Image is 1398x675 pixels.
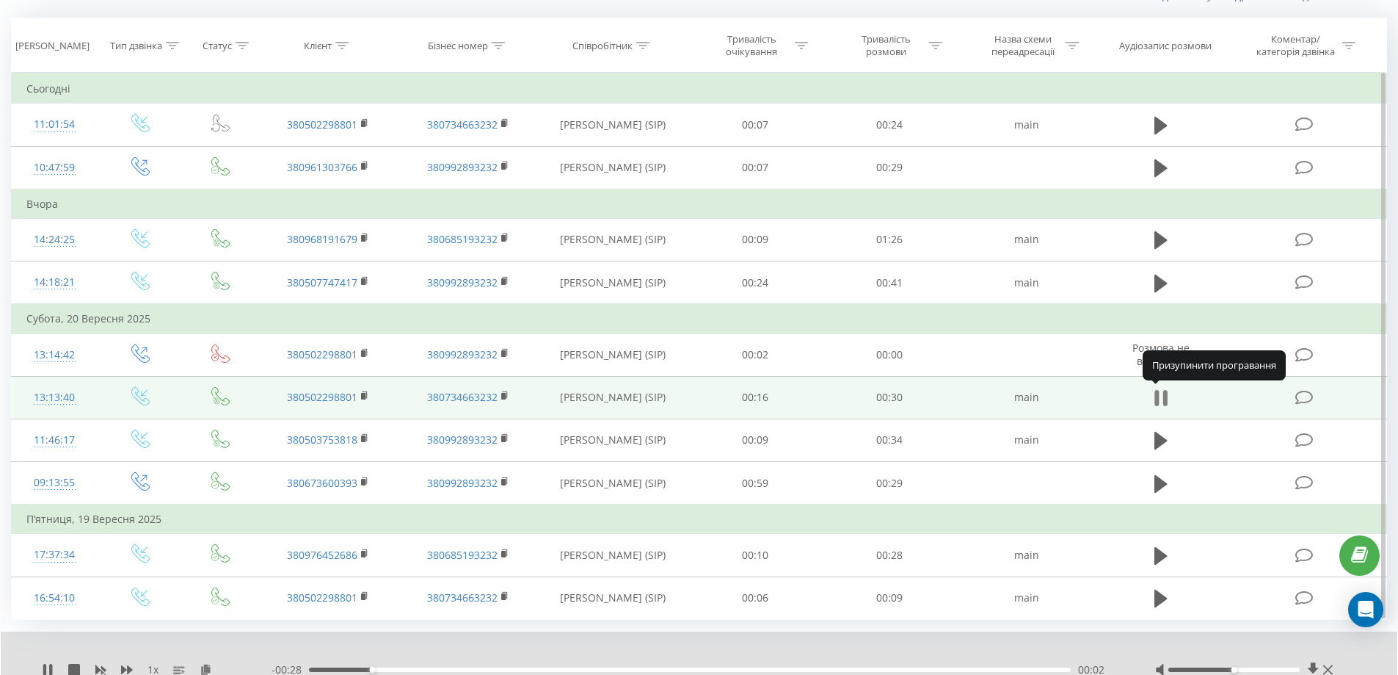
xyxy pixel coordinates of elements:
td: 00:09 [688,218,823,261]
td: main [956,261,1096,305]
td: [PERSON_NAME] (SIP) [538,333,688,376]
div: Accessibility label [1231,667,1237,673]
div: 13:13:40 [26,383,83,412]
td: 00:06 [688,577,823,619]
a: 380502298801 [287,347,357,361]
div: [PERSON_NAME] [15,40,90,52]
div: Open Intercom Messenger [1348,592,1383,627]
a: 380673600393 [287,476,357,490]
div: 16:54:10 [26,584,83,613]
td: [PERSON_NAME] (SIP) [538,104,688,146]
div: Назва схеми переадресації [983,33,1062,58]
a: 380968191679 [287,232,357,246]
td: 00:24 [823,104,957,146]
a: 380685193232 [427,548,498,562]
div: Тип дзвінка [110,40,162,52]
a: 380734663232 [427,118,498,131]
a: 380734663232 [427,390,498,404]
td: 00:00 [823,333,957,376]
td: 00:59 [688,462,823,505]
a: 380685193232 [427,232,498,246]
td: Сьогодні [12,74,1387,104]
a: 380502298801 [287,118,357,131]
a: 380507747417 [287,275,357,289]
td: [PERSON_NAME] (SIP) [538,462,688,505]
td: П’ятниця, 19 Вересня 2025 [12,505,1387,534]
td: 00:28 [823,534,957,577]
a: 380961303766 [287,160,357,174]
td: 00:07 [688,104,823,146]
td: 00:16 [688,376,823,419]
a: 380502298801 [287,390,357,404]
td: Вчора [12,189,1387,219]
a: 380992893232 [427,433,498,447]
td: 00:29 [823,462,957,505]
td: main [956,419,1096,461]
div: 14:18:21 [26,268,83,297]
div: Співробітник [572,40,633,52]
div: Статус [203,40,232,52]
td: [PERSON_NAME] (SIP) [538,261,688,305]
div: 14:24:25 [26,225,83,254]
div: 13:14:42 [26,341,83,369]
td: main [956,104,1096,146]
div: Бізнес номер [428,40,488,52]
div: Призупинити програвання [1143,350,1286,380]
a: 380992893232 [427,275,498,289]
div: 10:47:59 [26,154,83,182]
td: [PERSON_NAME] (SIP) [538,577,688,619]
td: main [956,218,1096,261]
a: 380976452686 [287,548,357,562]
div: Аудіозапис розмови [1119,40,1212,52]
div: 11:01:54 [26,110,83,139]
a: 380502298801 [287,591,357,604]
div: Коментар/категорія дзвінка [1253,33,1339,58]
a: 380503753818 [287,433,357,447]
div: Тривалість очікування [713,33,791,58]
a: 380734663232 [427,591,498,604]
td: 00:34 [823,419,957,461]
td: 01:26 [823,218,957,261]
a: 380992893232 [427,476,498,490]
td: 00:29 [823,146,957,189]
div: 11:46:17 [26,426,83,455]
div: Клієнт [304,40,332,52]
span: Розмова не відбулась [1132,341,1190,368]
td: 00:07 [688,146,823,189]
td: [PERSON_NAME] (SIP) [538,419,688,461]
td: 00:09 [688,419,823,461]
div: Accessibility label [370,667,376,673]
td: 00:09 [823,577,957,619]
td: [PERSON_NAME] (SIP) [538,146,688,189]
td: Субота, 20 Вересня 2025 [12,304,1387,333]
a: 380992893232 [427,347,498,361]
div: 09:13:55 [26,469,83,497]
td: [PERSON_NAME] (SIP) [538,534,688,577]
td: 00:10 [688,534,823,577]
td: [PERSON_NAME] (SIP) [538,376,688,419]
td: 00:30 [823,376,957,419]
td: 00:24 [688,261,823,305]
td: 00:41 [823,261,957,305]
a: 380992893232 [427,160,498,174]
td: main [956,534,1096,577]
td: [PERSON_NAME] (SIP) [538,218,688,261]
td: 00:02 [688,333,823,376]
td: main [956,577,1096,619]
td: main [956,376,1096,419]
div: 17:37:34 [26,541,83,569]
div: Тривалість розмови [847,33,925,58]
